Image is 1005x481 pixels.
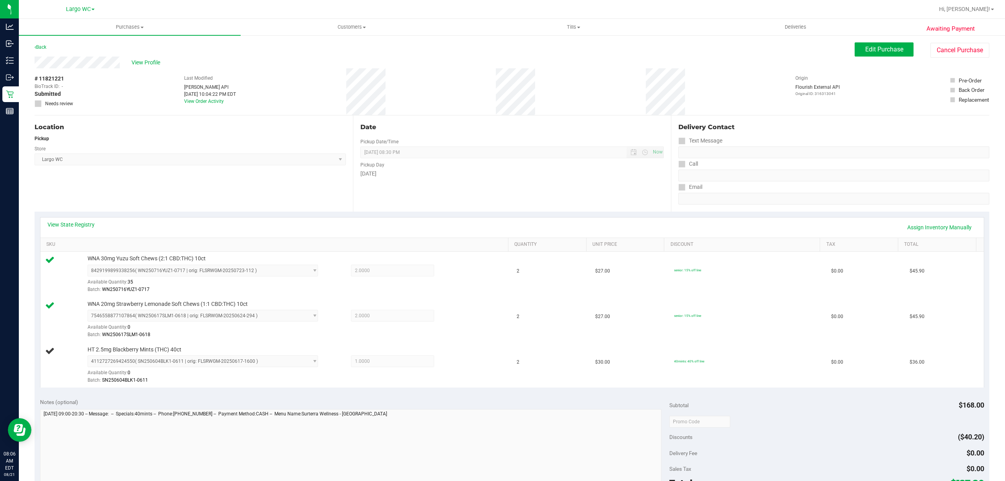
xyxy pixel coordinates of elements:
a: Assign Inventory Manually [902,221,977,234]
span: WN250716YUZ1-0717 [102,287,150,292]
div: Flourish External API [795,84,840,97]
span: 0 [128,324,130,330]
inline-svg: Inventory [6,57,14,64]
span: Sales Tax [669,466,691,472]
span: View Profile [132,59,163,67]
span: $36.00 [910,358,925,366]
span: BioTrack ID: [35,83,60,90]
button: Edit Purchase [855,42,914,57]
span: Delivery Fee [669,450,697,456]
div: Available Quantity: [88,276,330,292]
span: $27.00 [595,267,610,275]
a: Purchases [19,19,241,35]
span: Hi, [PERSON_NAME]! [939,6,990,12]
span: 2 [517,358,519,366]
span: $30.00 [595,358,610,366]
button: Cancel Purchase [930,43,989,58]
strong: Pickup [35,136,49,141]
span: $45.90 [910,267,925,275]
span: 40mints: 40% off line [674,359,704,363]
span: Submitted [35,90,61,98]
span: 2 [517,267,519,275]
iframe: Resource center [8,418,31,442]
label: Pickup Day [360,161,384,168]
p: 08/21 [4,472,15,477]
a: Tills [462,19,684,35]
span: 0 [128,370,130,375]
span: - [62,83,63,90]
span: SN250604BLK1-0611 [102,377,148,383]
inline-svg: Inbound [6,40,14,48]
a: SKU [46,241,505,248]
label: Text Message [678,135,722,146]
a: Back [35,44,46,50]
a: Total [904,241,973,248]
inline-svg: Reports [6,107,14,115]
a: Deliveries [685,19,906,35]
input: Format: (999) 999-9999 [678,146,989,158]
div: Available Quantity: [88,322,330,337]
inline-svg: Analytics [6,23,14,31]
span: $0.00 [967,465,984,473]
a: Unit Price [592,241,661,248]
span: $27.00 [595,313,610,320]
span: Discounts [669,430,693,444]
span: Largo WC [66,6,91,13]
a: Tax [826,241,895,248]
span: $0.00 [831,358,843,366]
div: [DATE] 10:04:22 PM EDT [184,91,236,98]
span: Notes (optional) [40,399,78,405]
span: Awaiting Payment [926,24,975,33]
label: Email [678,181,702,193]
span: 2 [517,313,519,320]
label: Store [35,145,46,152]
span: WNA 30mg Yuzu Soft Chews (2:1 CBD:THC) 10ct [88,255,206,262]
span: $45.90 [910,313,925,320]
inline-svg: Retail [6,90,14,98]
label: Pickup Date/Time [360,138,398,145]
span: Batch: [88,332,101,337]
span: Customers [241,24,462,31]
span: $0.00 [831,313,843,320]
span: WNA 20mg Strawberry Lemonade Soft Chews (1:1 CBD:THC) 10ct [88,300,248,308]
div: Back Order [959,86,985,94]
a: Customers [241,19,462,35]
span: senior: 15% off line [674,314,701,318]
div: Available Quantity: [88,367,330,382]
span: $0.00 [967,449,984,457]
label: Last Modified [184,75,213,82]
div: Delivery Contact [678,123,989,132]
span: Batch: [88,287,101,292]
label: Call [678,158,698,170]
span: 35 [128,279,133,285]
div: Pre-Order [959,77,982,84]
a: View Order Activity [184,99,224,104]
span: HT 2.5mg Blackberry Mints (THC) 40ct [88,346,181,353]
span: $168.00 [959,401,984,409]
label: Origin [795,75,808,82]
input: Format: (999) 999-9999 [678,170,989,181]
span: Tills [463,24,684,31]
span: Purchases [19,24,241,31]
span: Edit Purchase [865,46,903,53]
div: [DATE] [360,170,664,178]
span: Subtotal [669,402,689,408]
div: Replacement [959,96,989,104]
span: WN250617SLM1-0618 [102,332,150,337]
span: Needs review [45,100,73,107]
div: [PERSON_NAME] API [184,84,236,91]
p: Original ID: 316313041 [795,91,840,97]
p: 08:06 AM EDT [4,450,15,472]
span: Deliveries [774,24,817,31]
span: ($40.20) [958,433,984,441]
input: Promo Code [669,416,730,428]
a: View State Registry [48,221,95,229]
span: senior: 15% off line [674,268,701,272]
span: $0.00 [831,267,843,275]
a: Discount [671,241,817,248]
span: Batch: [88,377,101,383]
span: # 11821221 [35,75,64,83]
inline-svg: Outbound [6,73,14,81]
a: Quantity [514,241,583,248]
div: Date [360,123,664,132]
